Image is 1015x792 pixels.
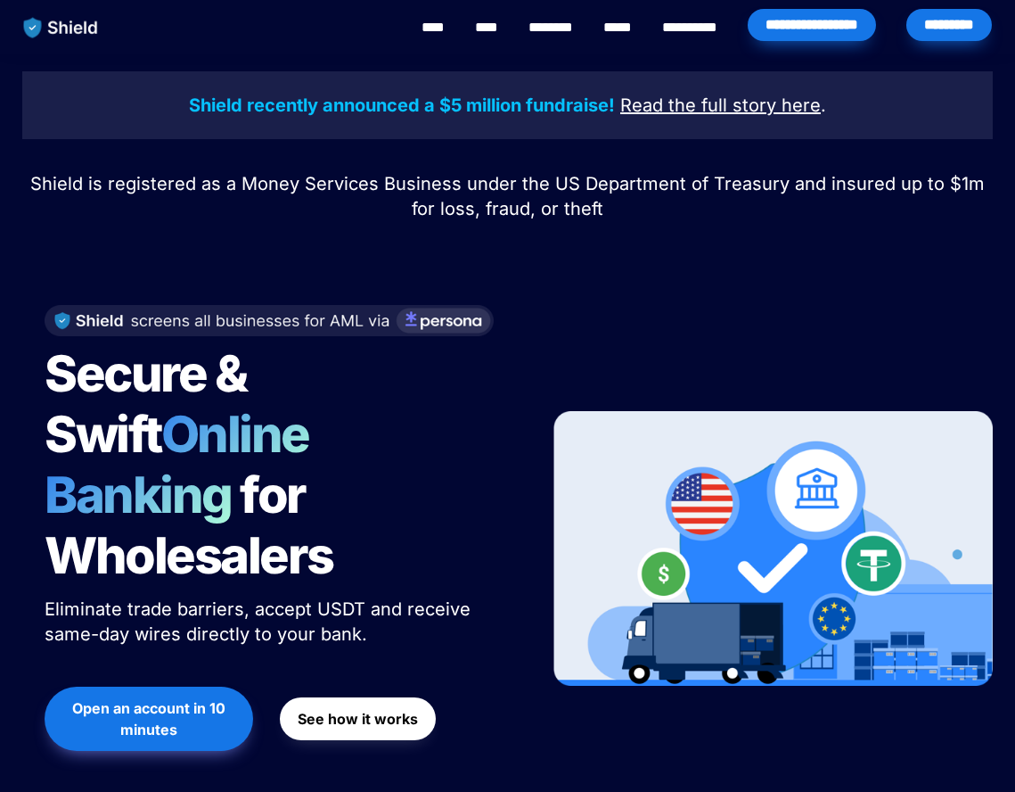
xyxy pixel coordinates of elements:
[45,465,333,586] span: for Wholesalers
[45,687,253,751] button: Open an account in 10 minutes
[45,678,253,760] a: Open an account in 10 minutes
[189,95,615,116] strong: Shield recently announced a $5 million fundraise!
[620,95,776,116] u: Read the full story
[45,343,255,465] span: Secure & Swift
[45,404,327,525] span: Online Banking
[782,95,821,116] u: here
[72,699,229,738] strong: Open an account in 10 minutes
[280,697,436,740] button: See how it works
[45,598,476,645] span: Eliminate trade barriers, accept USDT and receive same-day wires directly to your bank.
[298,710,418,728] strong: See how it works
[280,689,436,749] a: See how it works
[30,173,990,219] span: Shield is registered as a Money Services Business under the US Department of Treasury and insured...
[782,97,821,115] a: here
[15,9,107,46] img: website logo
[821,95,826,116] span: .
[620,97,776,115] a: Read the full story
